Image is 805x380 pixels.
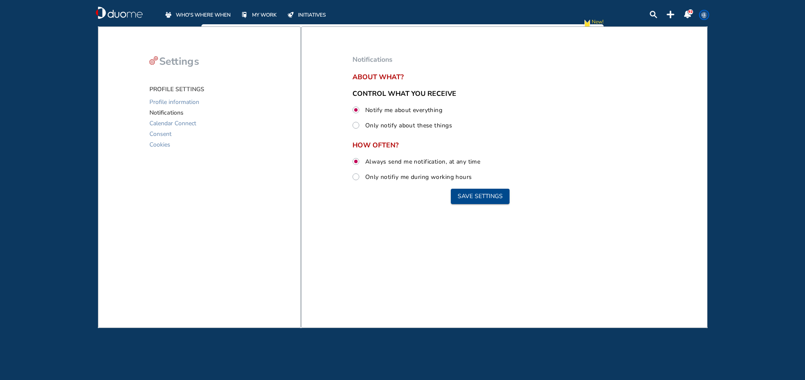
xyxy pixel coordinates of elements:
div: notification-panel-on [684,11,691,18]
span: CONTROL WHAT YOU RECEIVE [352,89,456,98]
img: initiatives-off.b77ef7b9.svg [287,12,294,18]
span: About what? [352,73,608,81]
img: notification-panel-on.a48c1939.svg [684,11,691,18]
span: 92 [688,9,693,14]
div: mywork-off [240,10,249,19]
span: Cookies [149,139,170,150]
span: New! [592,17,604,31]
span: Calendar Connect [149,118,196,129]
span: HOW OFTEN? [352,141,608,149]
label: Always send me notification, at any time [364,156,481,167]
div: new-notification [583,17,592,31]
span: LL [701,12,708,18]
img: search-lens.23226280.svg [650,11,657,18]
span: Profile information [149,97,199,107]
img: settings-cog-red.d5cea378.svg [149,56,158,65]
a: WHO'S WHERE WHEN [164,10,231,19]
span: Settings [159,55,199,68]
span: WHO'S WHERE WHEN [176,11,231,19]
span: Notifications [352,55,392,64]
a: INITIATIVES [286,10,326,19]
a: MY WORK [240,10,277,19]
div: search-lens [650,11,657,18]
span: MY WORK [252,11,277,19]
button: Save settings [451,189,510,204]
div: settings-cog-red [149,56,158,65]
label: Notify me about everything [364,104,442,115]
img: whoswherewhen-off.a3085474.svg [165,12,172,18]
div: whoswherewhen-off [164,10,173,19]
div: duome-logo-whitelogo [96,6,143,19]
img: duome-logo-whitelogo.b0ca3abf.svg [96,6,143,19]
div: initiatives-off [286,10,295,19]
div: plus-topbar [667,11,674,18]
img: plus-topbar.b126d2c6.svg [667,11,674,18]
img: mywork-off.f8bf6c09.svg [242,12,247,18]
span: Notifications [149,107,183,118]
label: Only notify about these things [364,120,452,131]
span: PROFILE SETTINGS [149,85,204,93]
a: duome-logo-whitelogologo-notext [96,6,143,19]
span: Consent [149,129,172,139]
img: new-notification.cd065810.svg [583,17,592,31]
label: Only notifiy me during working hours [364,171,472,182]
span: INITIATIVES [298,11,326,19]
